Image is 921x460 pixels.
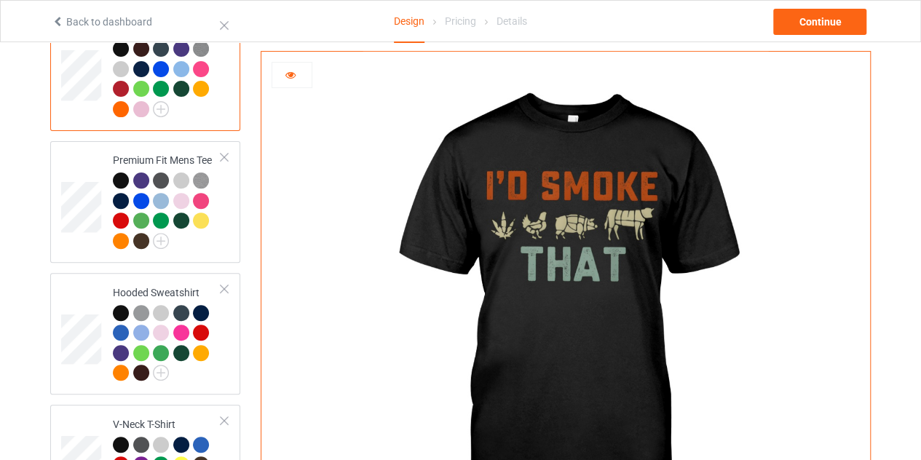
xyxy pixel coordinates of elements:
[497,1,527,41] div: Details
[193,172,209,189] img: heather_texture.png
[50,141,240,263] div: Premium Fit Mens Tee
[113,153,221,247] div: Premium Fit Mens Tee
[52,16,152,28] a: Back to dashboard
[153,101,169,117] img: svg+xml;base64,PD94bWwgdmVyc2lvbj0iMS4wIiBlbmNvZGluZz0iVVRGLTgiPz4KPHN2ZyB3aWR0aD0iMjJweCIgaGVpZ2...
[113,21,221,116] div: Classic T-Shirt
[50,273,240,394] div: Hooded Sweatshirt
[445,1,476,41] div: Pricing
[773,9,866,35] div: Continue
[153,365,169,381] img: svg+xml;base64,PD94bWwgdmVyc2lvbj0iMS4wIiBlbmNvZGluZz0iVVRGLTgiPz4KPHN2ZyB3aWR0aD0iMjJweCIgaGVpZ2...
[394,1,424,43] div: Design
[193,41,209,57] img: heather_texture.png
[113,285,221,380] div: Hooded Sweatshirt
[153,233,169,249] img: svg+xml;base64,PD94bWwgdmVyc2lvbj0iMS4wIiBlbmNvZGluZz0iVVRGLTgiPz4KPHN2ZyB3aWR0aD0iMjJweCIgaGVpZ2...
[50,9,240,131] div: Classic T-Shirt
